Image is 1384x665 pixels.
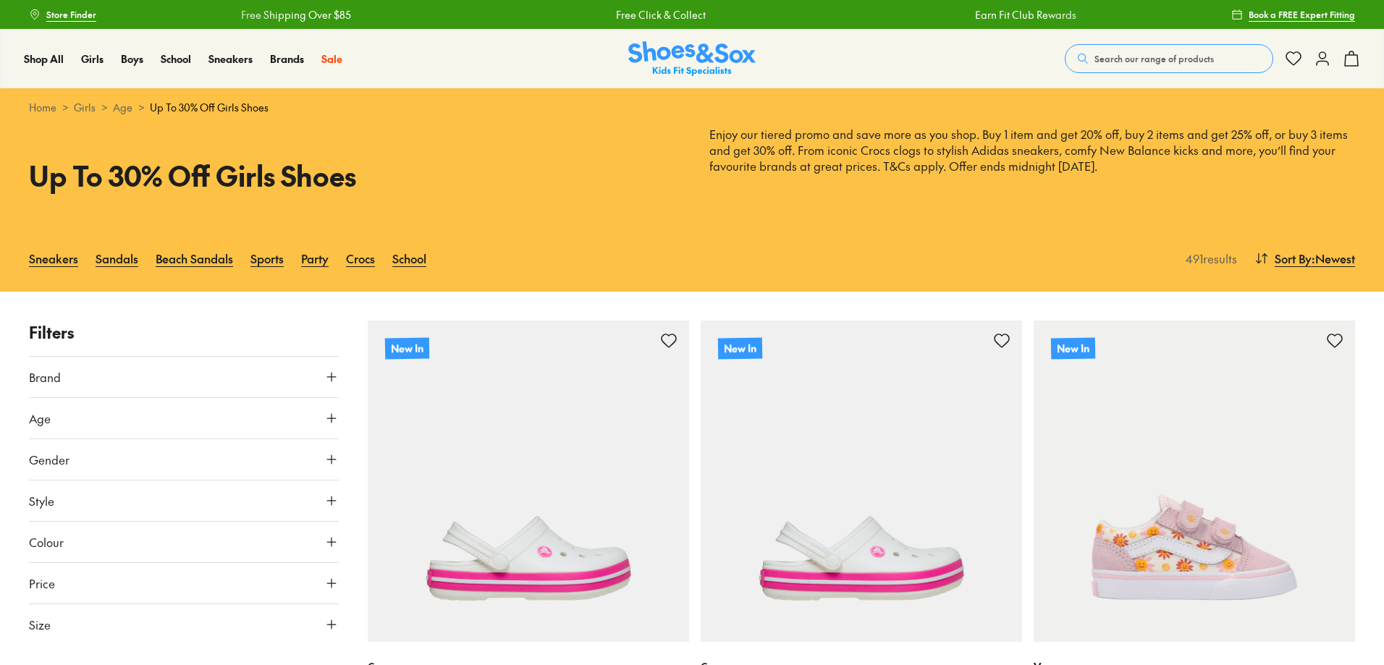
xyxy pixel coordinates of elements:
span: Brands [270,51,304,66]
button: Size [29,604,339,645]
span: Sort By [1275,250,1312,267]
p: Enjoy our tiered promo and save more as you shop. Buy 1 item and get 20% off, buy 2 items and get... [709,127,1355,190]
a: Earn Fit Club Rewards [751,7,853,22]
a: Sale [321,51,342,67]
a: Book a FREE Expert Fitting [1231,1,1355,27]
button: Style [29,480,339,521]
a: Girls [81,51,104,67]
span: Size [29,616,51,633]
a: Store Finder [29,1,96,27]
span: Store Finder [46,8,96,21]
span: Shop All [24,51,64,66]
button: Gender [29,439,339,480]
button: Price [29,563,339,603]
img: SNS_Logo_Responsive.svg [628,41,756,77]
span: Colour [29,533,64,551]
a: Free Click & Collect [392,7,482,22]
a: Beach Sandals [156,242,233,274]
a: Age [113,100,132,115]
a: Home [29,100,56,115]
a: School [392,242,426,274]
a: School [161,51,191,67]
a: Sports [250,242,284,274]
a: Crocs [346,242,375,274]
span: Age [29,410,51,427]
span: Book a FREE Expert Fitting [1249,8,1355,21]
a: Sandals [96,242,138,274]
span: Sale [321,51,342,66]
button: Colour [29,522,339,562]
a: New In [1034,321,1355,642]
a: Free Shipping Over $85 [1112,7,1222,22]
a: New In [368,321,689,642]
a: Girls [74,100,96,115]
a: Shoes & Sox [628,41,756,77]
button: Age [29,398,339,439]
span: Brand [29,368,61,386]
div: > > > [29,100,1355,115]
p: Filters [29,321,339,344]
a: Sneakers [208,51,253,67]
span: Style [29,492,54,509]
span: Up To 30% Off Girls Shoes [150,100,269,115]
span: Price [29,575,55,592]
a: Boys [121,51,143,67]
a: New In [701,321,1022,642]
p: New In [718,337,762,359]
p: 491 results [1180,250,1237,267]
span: : Newest [1312,250,1355,267]
span: School [161,51,191,66]
a: Brands [270,51,304,67]
span: Boys [121,51,143,66]
a: Shop All [24,51,64,67]
a: Sneakers [29,242,78,274]
button: Search our range of products [1065,44,1273,73]
h1: Up To 30% Off Girls Shoes [29,155,675,196]
button: Sort By:Newest [1254,242,1355,274]
p: New In [1051,337,1095,359]
a: Free Shipping Over $85 [17,7,127,22]
span: Girls [81,51,104,66]
span: Gender [29,451,69,468]
span: Sneakers [208,51,253,66]
p: New In [385,337,429,359]
button: Brand [29,357,339,397]
a: Party [301,242,329,274]
span: Search our range of products [1094,52,1214,65]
